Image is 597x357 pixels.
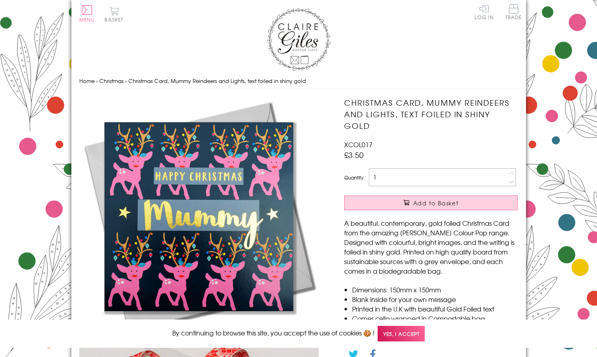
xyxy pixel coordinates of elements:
[79,5,95,22] button: Menu
[79,73,518,89] nav: breadcrumbs
[352,294,518,304] li: Blank inside for your own message
[505,4,522,21] a: Trade
[344,140,372,149] span: XCOL017
[378,326,425,341] span: Yes, I accept
[96,77,98,85] span: ›
[344,195,518,210] button: Add to Basket
[344,149,364,160] span: £3.50
[128,77,306,85] span: Christmas Card, Mummy Reindeers and Lights, text foiled in shiny gold
[413,199,459,207] span: Add to Basket
[344,174,363,181] label: Quantity
[475,4,494,20] a: Log In
[352,314,518,323] li: Comes cello wrapped in Compostable bag
[352,285,518,294] li: Dimensions: 150mm x 150mm
[505,4,522,20] span: Trade
[103,6,125,22] button: Basket
[125,77,127,85] span: ›
[99,77,124,85] a: Christmas
[344,97,518,131] h1: Christmas Card, Mummy Reindeers and Lights, text foiled in shiny gold
[267,8,331,71] img: Claire Giles Greetings Cards
[79,77,95,85] a: Home
[79,16,95,23] span: Menu
[79,97,319,336] img: Christmas Card, Mummy Reindeers and Lights, text foiled in shiny gold
[352,304,518,314] li: Printed in the U.K with beautiful Gold Foiled text
[344,218,518,276] p: A beautiful, contemporary, gold foiled Christmas Card from the amazing [PERSON_NAME] Colour Pop r...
